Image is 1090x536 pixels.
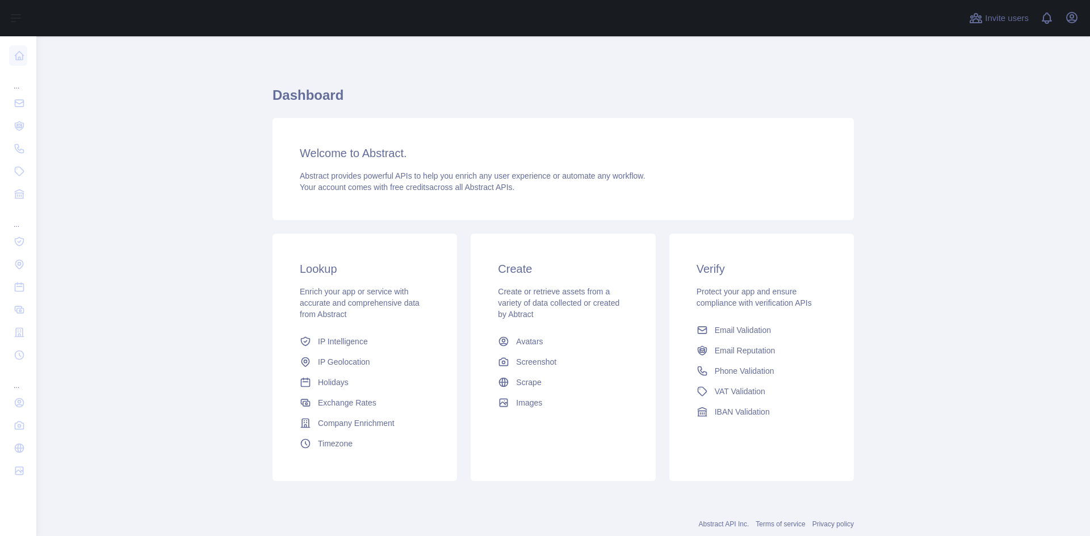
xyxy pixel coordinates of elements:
div: ... [9,68,27,91]
h3: Create [498,261,628,277]
a: Exchange Rates [295,392,434,413]
a: Timezone [295,433,434,454]
a: IP Intelligence [295,331,434,352]
span: Avatars [516,336,543,347]
a: Holidays [295,372,434,392]
span: Exchange Rates [318,397,376,408]
span: Timezone [318,438,353,449]
span: Screenshot [516,356,556,368]
span: Your account comes with across all Abstract APIs. [300,183,514,192]
a: Phone Validation [692,361,831,381]
span: Phone Validation [715,365,774,377]
span: IP Geolocation [318,356,370,368]
h3: Welcome to Abstract. [300,145,827,161]
span: Scrape [516,377,541,388]
span: Abstract provides powerful APIs to help you enrich any user experience or automate any workflow. [300,171,645,180]
span: Email Reputation [715,345,775,356]
div: ... [9,368,27,390]
button: Invite users [967,9,1031,27]
span: Email Validation [715,324,771,336]
span: Invite users [985,12,1029,25]
a: Company Enrichment [295,413,434,433]
a: Privacy policy [812,520,854,528]
a: Email Validation [692,320,831,340]
a: Abstract API Inc. [699,520,749,528]
a: Scrape [493,372,632,392]
a: Email Reputation [692,340,831,361]
h3: Verify [697,261,827,277]
span: free credits [390,183,429,192]
a: Images [493,392,632,413]
a: VAT Validation [692,381,831,402]
span: IP Intelligence [318,336,368,347]
span: Create or retrieve assets from a variety of data collected or created by Abtract [498,287,619,319]
div: ... [9,206,27,229]
span: IBAN Validation [715,406,770,417]
a: IP Geolocation [295,352,434,372]
a: Terms of service [756,520,805,528]
h3: Lookup [300,261,430,277]
a: Screenshot [493,352,632,372]
a: Avatars [493,331,632,352]
span: Protect your app and ensure compliance with verification APIs [697,287,812,307]
span: Company Enrichment [318,417,395,429]
span: Holidays [318,377,349,388]
span: VAT Validation [715,386,765,397]
a: IBAN Validation [692,402,831,422]
span: Enrich your app or service with accurate and comprehensive data from Abstract [300,287,420,319]
span: Images [516,397,542,408]
h1: Dashboard [272,86,854,113]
